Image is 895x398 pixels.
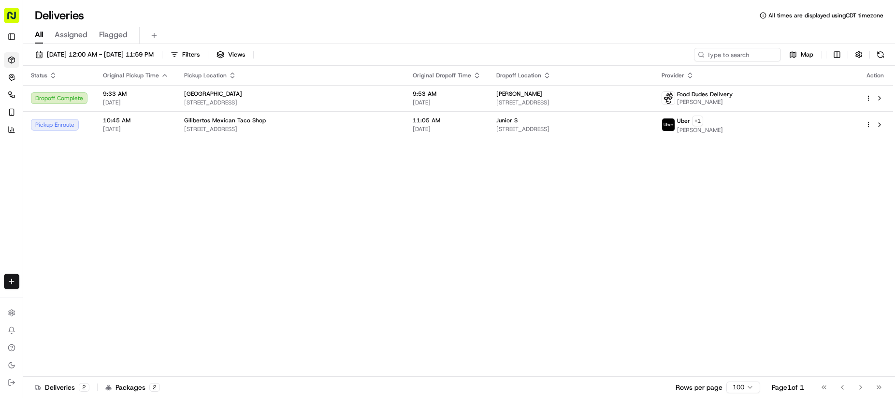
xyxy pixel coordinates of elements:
[413,90,481,98] span: 9:53 AM
[55,29,87,41] span: Assigned
[103,99,169,106] span: [DATE]
[768,12,883,19] span: All times are displayed using CDT timezone
[865,72,885,79] div: Action
[496,125,646,133] span: [STREET_ADDRESS]
[874,48,887,61] button: Refresh
[35,8,84,23] h1: Deliveries
[677,98,733,106] span: [PERSON_NAME]
[228,50,245,59] span: Views
[35,29,43,41] span: All
[413,125,481,133] span: [DATE]
[694,48,781,61] input: Type to search
[413,117,481,124] span: 11:05 AM
[413,72,471,79] span: Original Dropoff Time
[184,125,397,133] span: [STREET_ADDRESS]
[99,29,128,41] span: Flagged
[184,72,227,79] span: Pickup Location
[662,92,675,104] img: food_dudes.png
[677,90,733,98] span: Food Dudes Delivery
[801,50,813,59] span: Map
[184,90,242,98] span: [GEOGRAPHIC_DATA]
[413,99,481,106] span: [DATE]
[677,117,690,125] span: Uber
[692,116,703,126] button: +1
[47,50,154,59] span: [DATE] 12:00 AM - [DATE] 11:59 PM
[166,48,204,61] button: Filters
[662,72,684,79] span: Provider
[149,383,160,392] div: 2
[103,117,169,124] span: 10:45 AM
[772,383,804,392] div: Page 1 of 1
[103,125,169,133] span: [DATE]
[676,383,722,392] p: Rows per page
[35,383,89,392] div: Deliveries
[496,90,542,98] span: [PERSON_NAME]
[31,72,47,79] span: Status
[785,48,818,61] button: Map
[105,383,160,392] div: Packages
[79,383,89,392] div: 2
[184,99,397,106] span: [STREET_ADDRESS]
[212,48,249,61] button: Views
[662,118,675,131] img: uber-new-logo.jpeg
[103,90,169,98] span: 9:33 AM
[677,126,723,134] span: [PERSON_NAME]
[184,117,266,124] span: Gilibertos Mexican Taco Shop
[182,50,200,59] span: Filters
[496,99,646,106] span: [STREET_ADDRESS]
[31,48,158,61] button: [DATE] 12:00 AM - [DATE] 11:59 PM
[496,72,541,79] span: Dropoff Location
[103,72,159,79] span: Original Pickup Time
[496,117,518,124] span: Junior S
